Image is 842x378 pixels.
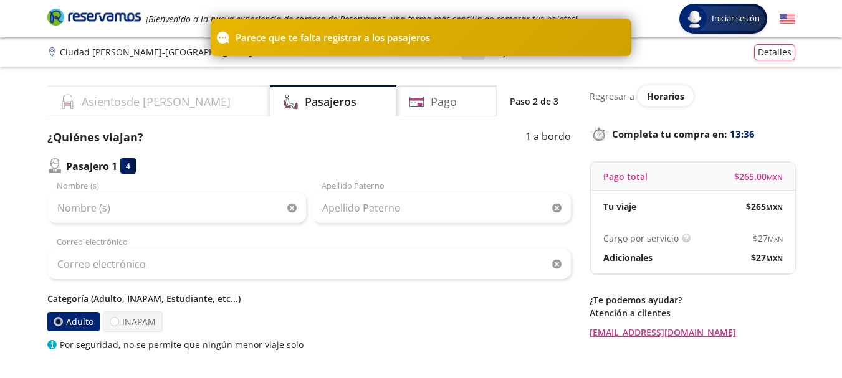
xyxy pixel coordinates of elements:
p: ¿Quiénes viajan? [47,129,143,146]
a: [EMAIL_ADDRESS][DOMAIN_NAME] [590,326,795,339]
p: Atención a clientes [590,306,795,319]
p: Cargo por servicio [603,232,679,245]
small: MXN [766,202,783,212]
div: 4 [120,158,136,174]
p: Por seguridad, no se permite que ningún menor viaje solo [60,338,304,351]
label: Adulto [46,312,100,332]
p: Pago total [603,170,648,183]
button: English [780,11,795,27]
p: Tu viaje [603,200,636,213]
label: INAPAM [103,311,163,332]
em: ¡Bienvenido a la nueva experiencia de compra de Reservamos, una forma más sencilla de comprar tus... [146,13,578,25]
p: Paso 2 de 3 [510,95,558,108]
h4: Asientos de [PERSON_NAME] [82,93,231,110]
input: Correo electrónico [47,248,571,280]
span: 13:36 [730,127,755,141]
p: Parece que te falta registrar a los pasajeros [236,31,430,45]
p: Regresar a [590,90,634,103]
a: Brand Logo [47,7,141,30]
p: 1 a bordo [525,129,571,146]
span: $ 265.00 [734,170,783,183]
h4: Pago [431,93,457,110]
p: Pasajero 1 [66,159,117,174]
span: $ 27 [751,251,783,264]
span: $ 265 [746,200,783,213]
i: Brand Logo [47,7,141,26]
input: Apellido Paterno [312,192,571,224]
span: Horarios [647,90,684,102]
small: MXN [767,172,783,182]
p: Adicionales [603,251,653,264]
p: Completa tu compra en : [590,125,795,143]
span: $ 27 [753,232,783,245]
small: MXN [768,234,783,243]
p: ¿Te podemos ayudar? [590,293,795,306]
h4: Pasajeros [305,93,356,110]
div: Regresar a ver horarios [590,85,795,106]
input: Nombre (s) [47,192,306,224]
p: Categoría (Adulto, INAPAM, Estudiante, etc...) [47,292,571,305]
span: Iniciar sesión [707,12,765,25]
small: MXN [766,253,783,263]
